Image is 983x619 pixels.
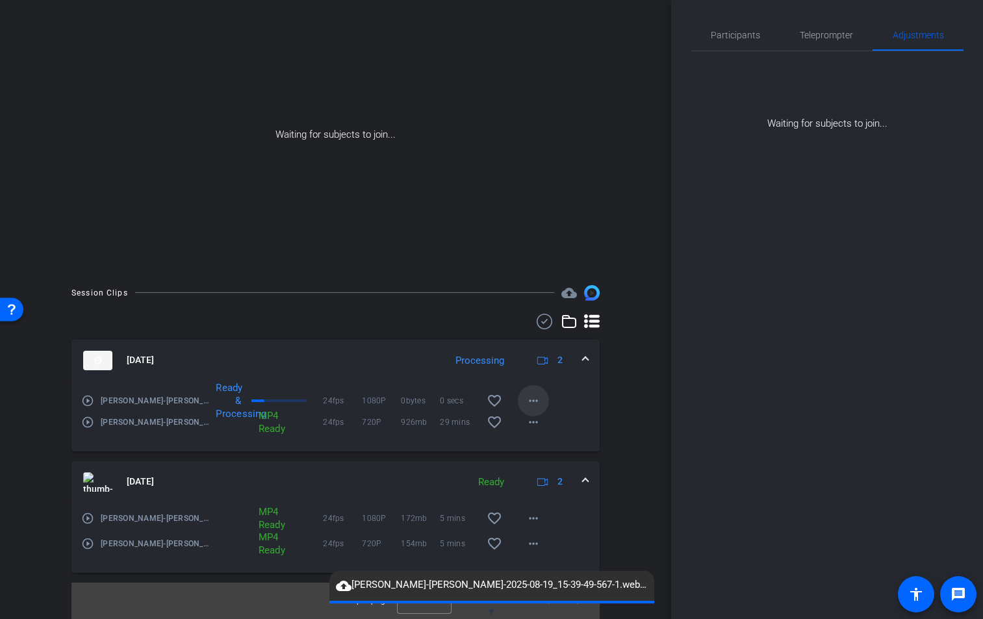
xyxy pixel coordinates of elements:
[362,394,401,407] span: 1080P
[487,606,496,618] span: ▼
[252,505,285,531] div: MP4 Ready
[526,536,541,551] mat-icon: more_horiz
[401,416,440,429] span: 926mb
[561,285,577,301] mat-icon: cloud_upload
[101,512,214,525] span: [PERSON_NAME]-[PERSON_NAME]-2025-08-19-15-33-01-089-0
[440,394,479,407] span: 0 secs
[440,512,479,525] span: 5 mins
[71,381,600,451] div: thumb-nail[DATE]Processing2
[440,537,479,550] span: 5 mins
[252,531,285,557] div: MP4 Ready
[711,31,760,40] span: Participants
[951,587,966,602] mat-icon: message
[209,381,247,420] div: Ready & Processing
[362,537,401,550] span: 720P
[81,416,94,429] mat-icon: play_circle_outline
[526,511,541,526] mat-icon: more_horiz
[71,340,600,381] mat-expansion-panel-header: thumb-nail[DATE]Processing2
[71,286,128,299] div: Session Clips
[472,475,511,490] div: Ready
[557,475,563,488] span: 2
[83,351,112,370] img: thumb-nail
[362,416,401,429] span: 720P
[101,394,214,407] span: [PERSON_NAME]-[PERSON_NAME]-2025-08-19-15-39-49-567-0
[691,51,964,131] div: Waiting for subjects to join...
[81,537,94,550] mat-icon: play_circle_outline
[336,578,351,594] mat-icon: cloud_upload
[487,393,502,409] mat-icon: favorite_border
[401,537,440,550] span: 154mb
[440,416,479,429] span: 29 mins
[323,416,362,429] span: 24fps
[252,409,285,435] div: MP4 Ready
[526,414,541,430] mat-icon: more_horiz
[329,577,654,593] span: [PERSON_NAME]-[PERSON_NAME]-2025-08-19_15-39-49-567-1.webm
[323,512,362,525] span: 24fps
[362,512,401,525] span: 1080P
[487,414,502,430] mat-icon: favorite_border
[81,512,94,525] mat-icon: play_circle_outline
[127,353,154,367] span: [DATE]
[487,536,502,551] mat-icon: favorite_border
[101,537,214,550] span: [PERSON_NAME]-[PERSON_NAME]-2025-08-19-15-33-01-089-1
[401,394,440,407] span: 0bytes
[71,503,600,573] div: thumb-nail[DATE]Ready2
[800,31,853,40] span: Teleprompter
[449,353,511,368] div: Processing
[127,475,154,488] span: [DATE]
[323,537,362,550] span: 24fps
[401,512,440,525] span: 172mb
[561,285,577,301] span: Destinations for your clips
[81,394,94,407] mat-icon: play_circle_outline
[557,353,563,367] span: 2
[584,285,600,301] img: Session clips
[101,416,214,429] span: [PERSON_NAME]-[PERSON_NAME]-2025-08-19-15-39-49-567-1
[893,31,944,40] span: Adjustments
[526,393,541,409] mat-icon: more_horiz
[487,511,502,526] mat-icon: favorite_border
[83,472,112,492] img: thumb-nail
[908,587,924,602] mat-icon: accessibility
[323,394,362,407] span: 24fps
[71,461,600,503] mat-expansion-panel-header: thumb-nail[DATE]Ready2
